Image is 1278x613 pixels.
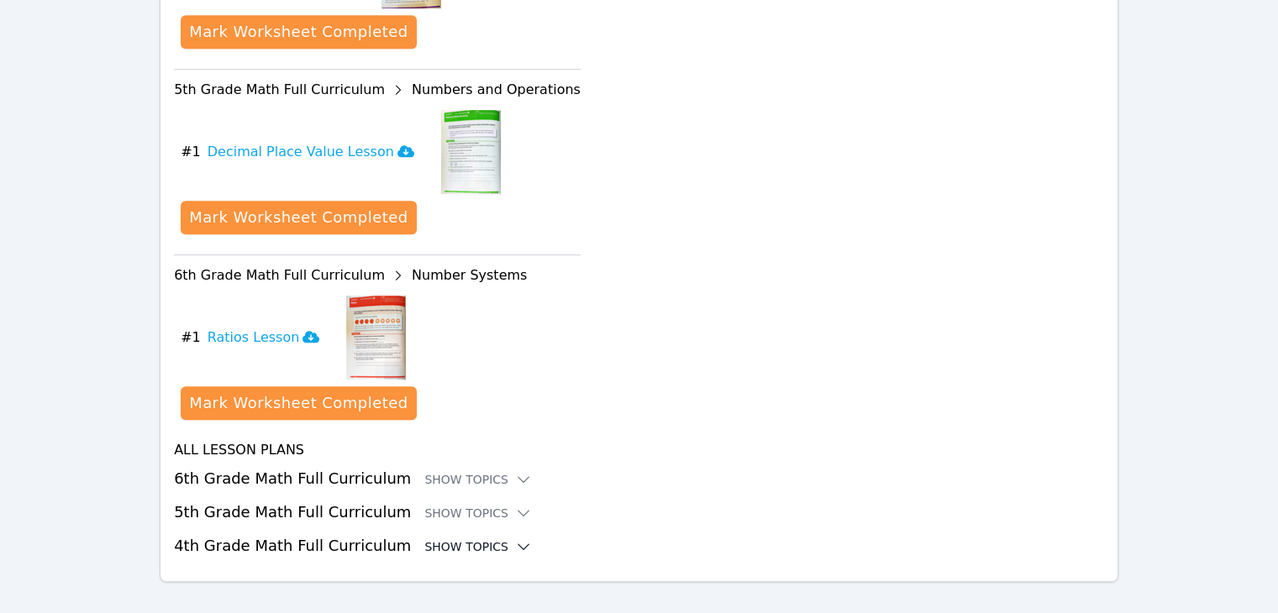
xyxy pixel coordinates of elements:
[189,391,408,415] div: Mark Worksheet Completed
[208,142,414,162] h3: Decimal Place Value Lesson
[441,110,501,194] img: Decimal Place Value Lesson
[181,386,416,420] button: Mark Worksheet Completed
[181,296,333,380] button: #1Ratios Lesson
[174,440,1104,460] h4: All Lesson Plans
[181,327,201,348] span: # 1
[174,500,1104,524] h3: 5th Grade Math Full Curriculum
[174,467,1104,490] h3: 6th Grade Math Full Curriculum
[424,471,532,488] button: Show Topics
[181,15,416,49] button: Mark Worksheet Completed
[174,76,581,103] div: 5th Grade Math Full Curriculum Numbers and Operations
[346,296,406,380] img: Ratios Lesson
[181,142,201,162] span: # 1
[174,534,1104,558] h3: 4th Grade Math Full Curriculum
[189,206,408,229] div: Mark Worksheet Completed
[181,110,428,194] button: #1Decimal Place Value Lesson
[174,262,581,289] div: 6th Grade Math Full Curriculum Number Systems
[189,20,408,44] div: Mark Worksheet Completed
[208,327,320,348] h3: Ratios Lesson
[181,201,416,234] button: Mark Worksheet Completed
[424,538,532,555] button: Show Topics
[424,505,532,521] button: Show Topics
